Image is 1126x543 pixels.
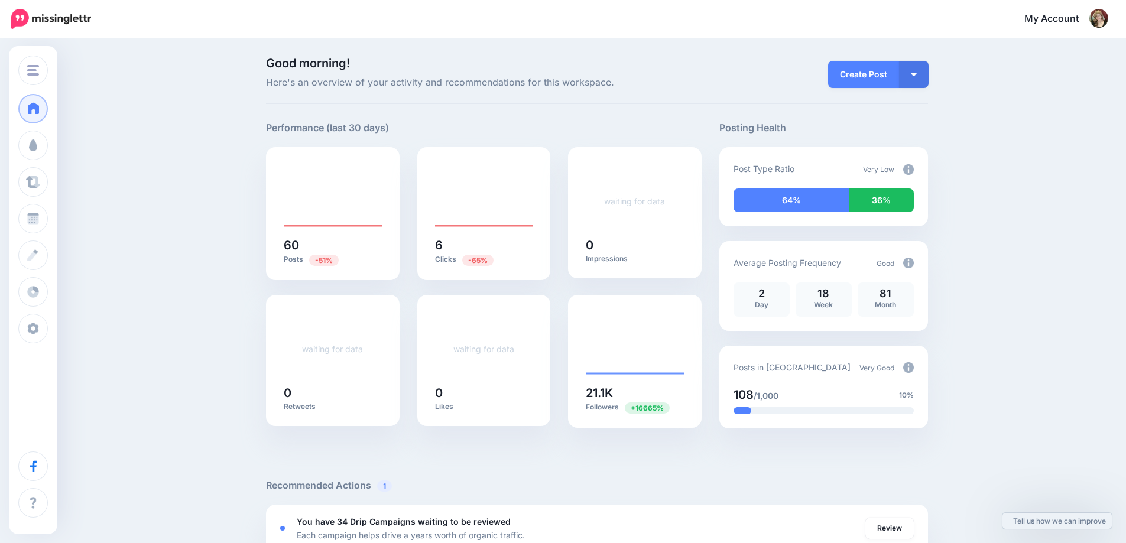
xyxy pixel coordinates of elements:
[911,73,917,76] img: arrow-down-white.png
[849,188,914,212] div: 36% of your posts in the last 30 days were manually created (i.e. were not from Drip Campaigns or...
[284,402,382,411] p: Retweets
[266,56,350,70] span: Good morning!
[734,256,841,269] p: Average Posting Frequency
[377,480,392,492] span: 1
[462,255,494,266] span: Previous period: 17
[435,254,533,265] p: Clicks
[11,9,91,29] img: Missinglettr
[814,300,833,309] span: Week
[877,259,894,268] span: Good
[297,528,525,542] p: Each campaign helps drive a years worth of organic traffic.
[864,288,908,299] p: 81
[801,288,846,299] p: 18
[734,388,754,402] span: 108
[719,121,928,135] h5: Posting Health
[453,344,514,354] a: waiting for data
[755,300,768,309] span: Day
[865,518,914,539] a: Review
[266,478,928,493] h5: Recommended Actions
[604,196,665,206] a: waiting for data
[875,300,896,309] span: Month
[586,254,684,264] p: Impressions
[903,258,914,268] img: info-circle-grey.png
[266,121,389,135] h5: Performance (last 30 days)
[739,288,784,299] p: 2
[280,526,285,531] div: <div class='status-dot small red margin-right'></div>Error
[297,516,511,526] b: You have 34 Drip Campaigns waiting to be reviewed
[734,360,851,374] p: Posts in [GEOGRAPHIC_DATA]
[734,407,752,414] div: 10% of your posts in the last 30 days have been from Drip Campaigns
[1013,5,1108,34] a: My Account
[863,165,894,174] span: Very Low
[586,387,684,399] h5: 21.1K
[754,391,778,401] span: /1,000
[284,254,382,265] p: Posts
[309,255,339,266] span: Previous period: 122
[435,239,533,251] h5: 6
[828,61,899,88] a: Create Post
[284,387,382,399] h5: 0
[284,239,382,251] h5: 60
[586,239,684,251] h5: 0
[586,402,684,413] p: Followers
[899,389,914,401] span: 10%
[903,362,914,373] img: info-circle-grey.png
[435,402,533,411] p: Likes
[859,363,894,372] span: Very Good
[302,344,363,354] a: waiting for data
[625,402,670,414] span: Previous period: 126
[734,188,849,212] div: 64% of your posts in the last 30 days have been from Drip Campaigns
[1002,513,1112,529] a: Tell us how we can improve
[266,75,702,90] span: Here's an overview of your activity and recommendations for this workspace.
[903,164,914,175] img: info-circle-grey.png
[435,387,533,399] h5: 0
[734,162,794,175] p: Post Type Ratio
[27,65,39,76] img: menu.png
